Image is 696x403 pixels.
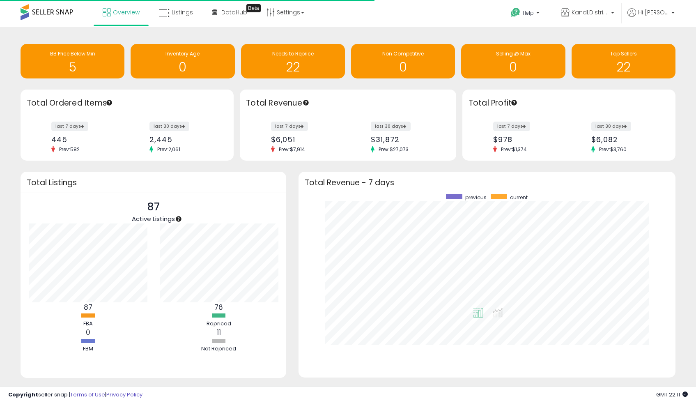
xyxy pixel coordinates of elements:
strong: Copyright [8,391,38,398]
span: current [510,194,528,201]
span: Selling @ Max [496,50,531,57]
b: 87 [84,302,92,312]
span: Needs to Reprice [272,50,314,57]
div: Tooltip anchor [510,99,518,106]
b: 11 [217,327,221,337]
span: Hi [PERSON_NAME] [638,8,669,16]
label: last 30 days [591,122,631,131]
label: last 7 days [271,122,308,131]
a: BB Price Below Min 5 [21,44,124,78]
h1: 22 [245,60,341,74]
span: Prev: $3,760 [595,146,631,153]
label: last 30 days [149,122,189,131]
h3: Total Profit [469,97,669,109]
div: FBM [63,345,113,353]
span: 2025-10-11 22:11 GMT [656,391,688,398]
span: Active Listings [132,214,175,223]
h1: 22 [576,60,671,74]
a: Help [504,1,548,27]
span: Prev: $1,374 [497,146,531,153]
div: Tooltip anchor [302,99,310,106]
b: 0 [86,327,90,337]
a: Privacy Policy [106,391,142,398]
div: 445 [51,135,121,144]
div: $6,051 [271,135,342,144]
a: Needs to Reprice 22 [241,44,345,78]
h3: Total Listings [27,180,280,186]
label: last 7 days [493,122,530,131]
div: $31,872 [371,135,442,144]
span: Non Competitive [382,50,424,57]
span: KandLDistribution LLC [572,8,609,16]
span: Prev: 582 [55,146,84,153]
span: Help [523,9,534,16]
span: Top Sellers [610,50,637,57]
div: Not Repriced [194,345,243,353]
div: seller snap | | [8,391,142,399]
span: Listings [172,8,193,16]
span: DataHub [221,8,247,16]
span: Overview [113,8,140,16]
span: BB Price Below Min [50,50,95,57]
span: previous [465,194,487,201]
h3: Total Ordered Items [27,97,227,109]
div: Tooltip anchor [106,99,113,106]
b: 76 [214,302,223,312]
a: Terms of Use [70,391,105,398]
a: Inventory Age 0 [131,44,234,78]
h1: 5 [25,60,120,74]
span: Prev: 2,061 [153,146,184,153]
label: last 30 days [371,122,411,131]
h3: Total Revenue - 7 days [305,180,669,186]
h1: 0 [135,60,230,74]
div: 2,445 [149,135,219,144]
h1: 0 [465,60,561,74]
div: Repriced [194,320,243,328]
a: Non Competitive 0 [351,44,455,78]
p: 87 [132,199,175,215]
span: Prev: $7,914 [275,146,309,153]
a: Top Sellers 22 [572,44,675,78]
div: $978 [493,135,563,144]
a: Selling @ Max 0 [461,44,565,78]
h3: Total Revenue [246,97,450,109]
h1: 0 [355,60,451,74]
span: Prev: $27,073 [374,146,413,153]
div: Tooltip anchor [175,215,182,223]
label: last 7 days [51,122,88,131]
a: Hi [PERSON_NAME] [627,8,675,27]
i: Get Help [510,7,521,18]
div: FBA [63,320,113,328]
div: $6,082 [591,135,661,144]
span: Inventory Age [165,50,200,57]
div: Tooltip anchor [246,4,261,12]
